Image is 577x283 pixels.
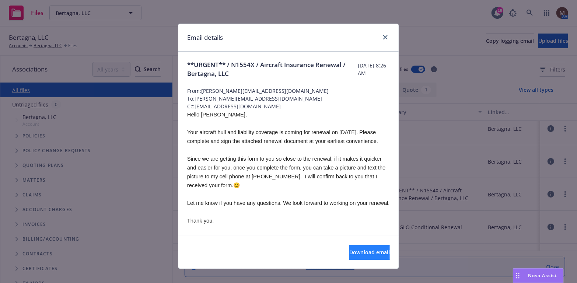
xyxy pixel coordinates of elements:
button: Nova Assist [513,268,564,283]
span: 😊 [233,182,240,188]
span: Your aircraft hull and liability coverage is coming for renewal on [DATE]. Please complete and si... [187,129,378,144]
a: close [381,33,390,42]
span: Let me know if you have any questions. We look forward to working on your renewal. [187,200,390,206]
span: Since we are getting this form to you so close to the renewal, if it makes it quicker and easier ... [187,156,386,188]
div: Drag to move [513,269,522,283]
h1: Email details [187,33,223,42]
span: Nova Assist [528,272,557,279]
span: Thank you, [187,218,214,224]
span: Cc: [EMAIL_ADDRESS][DOMAIN_NAME] [187,102,390,110]
span: Hello [PERSON_NAME], [187,112,247,118]
span: **URGENT** / N1554X / Aircraft Insurance Renewal / Bertagna, LLC [187,60,358,78]
span: From: [PERSON_NAME][EMAIL_ADDRESS][DOMAIN_NAME] [187,87,390,95]
span: Download email [349,249,390,256]
button: Download email [349,245,390,260]
span: [PERSON_NAME] [187,235,261,245]
span: To: [PERSON_NAME][EMAIL_ADDRESS][DOMAIN_NAME] [187,95,390,102]
span: [DATE] 8:26 AM [358,62,390,77]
